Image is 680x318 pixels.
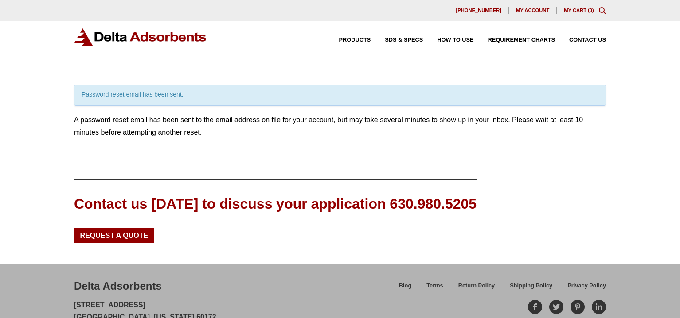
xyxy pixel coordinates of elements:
[385,37,423,43] span: SDS & SPECS
[456,8,501,13] span: [PHONE_NUMBER]
[590,8,592,13] span: 0
[474,37,555,43] a: Requirement Charts
[391,281,419,296] a: Blog
[599,7,606,14] div: Toggle Modal Content
[74,228,154,243] a: Request a Quote
[516,8,549,13] span: My account
[325,37,371,43] a: Products
[569,37,606,43] span: Contact Us
[437,37,473,43] span: How to Use
[488,37,555,43] span: Requirement Charts
[371,37,423,43] a: SDS & SPECS
[449,7,509,14] a: [PHONE_NUMBER]
[560,281,606,296] a: Privacy Policy
[510,283,552,289] span: Shipping Policy
[399,283,411,289] span: Blog
[339,37,371,43] span: Products
[423,37,473,43] a: How to Use
[502,281,560,296] a: Shipping Policy
[80,232,149,239] span: Request a Quote
[458,283,495,289] span: Return Policy
[564,8,594,13] a: My Cart (0)
[74,114,606,138] p: A password reset email has been sent to the email address on file for your account, but may take ...
[74,85,606,106] div: Password reset email has been sent.
[426,283,443,289] span: Terms
[509,7,557,14] a: My account
[451,281,503,296] a: Return Policy
[74,279,162,294] div: Delta Adsorbents
[419,281,450,296] a: Terms
[555,37,606,43] a: Contact Us
[74,28,207,46] img: Delta Adsorbents
[567,283,606,289] span: Privacy Policy
[74,194,477,214] div: Contact us [DATE] to discuss your application 630.980.5205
